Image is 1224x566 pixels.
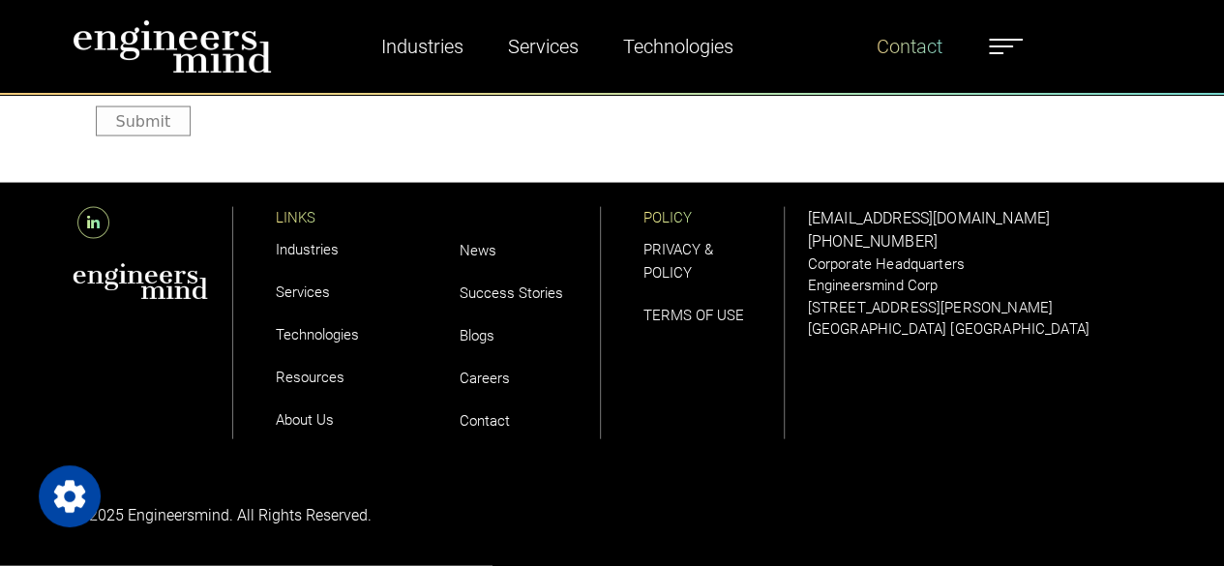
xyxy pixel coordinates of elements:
[808,275,1152,297] p: Engineersmind Corp
[96,106,192,136] button: Submit
[808,318,1152,341] p: [GEOGRAPHIC_DATA] [GEOGRAPHIC_DATA]
[460,284,563,302] a: Success Stories
[869,24,950,69] a: Contact
[643,241,713,282] a: PRIVACY & POLICY
[643,307,744,324] a: TERMS OF USE
[808,209,1050,227] a: [EMAIL_ADDRESS][DOMAIN_NAME]
[73,214,114,232] a: LinkedIn
[276,241,339,258] a: Industries
[460,327,494,344] a: Blogs
[460,242,496,259] a: News
[373,24,471,69] a: Industries
[460,370,510,387] a: Careers
[276,207,417,229] p: LINKS
[73,19,272,74] img: logo
[460,412,510,430] a: Contact
[276,283,330,301] a: Services
[643,207,784,229] p: POLICY
[500,24,586,69] a: Services
[276,369,344,386] a: Resources
[615,24,741,69] a: Technologies
[73,504,601,527] p: © 2025 Engineersmind. All Rights Reserved.
[808,232,938,251] a: [PHONE_NUMBER]
[276,411,334,429] a: About Us
[73,263,208,300] img: aws
[276,326,359,343] a: Technologies
[808,253,1152,276] p: Corporate Headquarters
[808,297,1152,319] p: [STREET_ADDRESS][PERSON_NAME]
